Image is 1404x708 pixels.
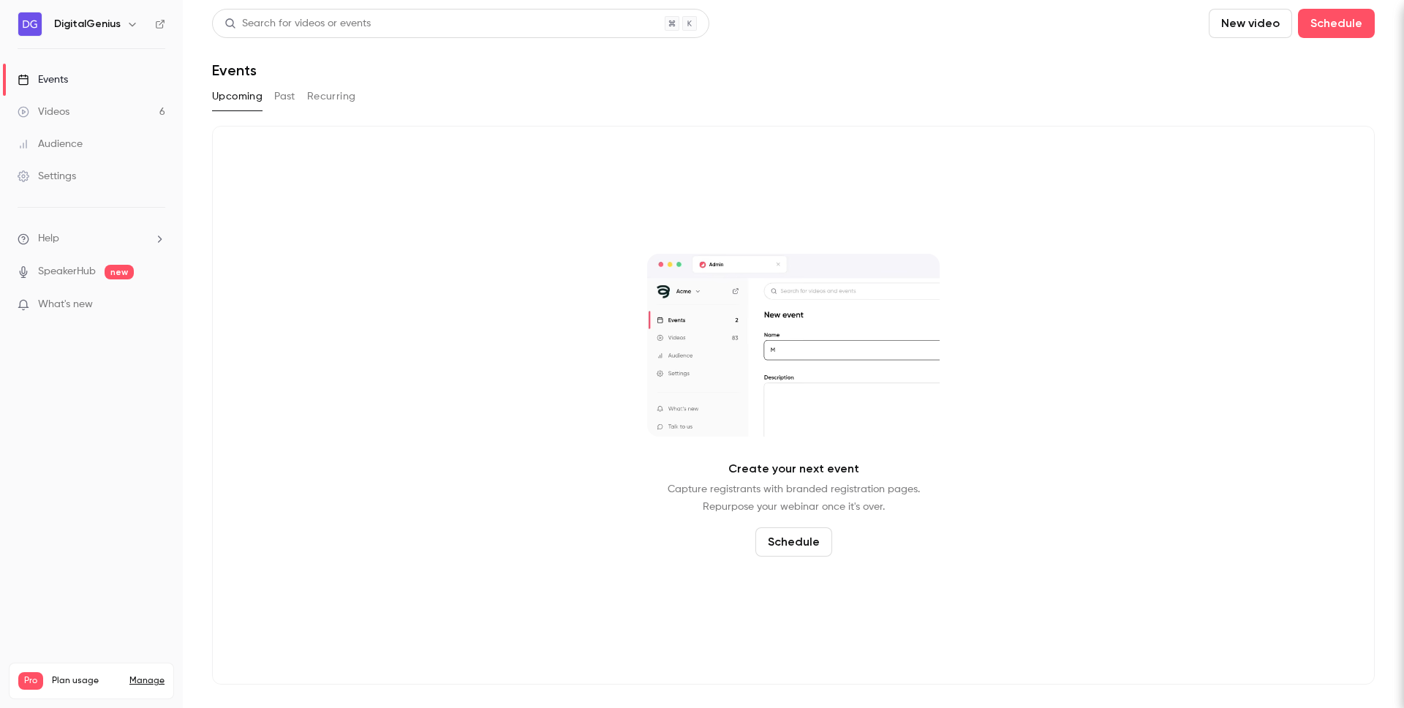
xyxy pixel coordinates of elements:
button: Schedule [1298,9,1375,38]
div: Events [18,72,68,87]
a: Manage [129,675,165,687]
span: What's new [38,297,93,312]
button: Past [274,85,295,108]
iframe: Noticeable Trigger [148,298,165,312]
button: Schedule [755,527,832,557]
div: Settings [18,169,76,184]
button: Recurring [307,85,356,108]
h1: Events [212,61,257,79]
button: New video [1209,9,1292,38]
span: Help [38,231,59,246]
img: DigitalGenius [18,12,42,36]
span: new [105,265,134,279]
h6: DigitalGenius [54,17,121,31]
p: Capture registrants with branded registration pages. Repurpose your webinar once it's over. [668,481,920,516]
div: Videos [18,105,69,119]
button: Upcoming [212,85,263,108]
div: Audience [18,137,83,151]
a: SpeakerHub [38,264,96,279]
p: Create your next event [728,460,859,478]
span: Plan usage [52,675,121,687]
span: Pro [18,672,43,690]
li: help-dropdown-opener [18,231,165,246]
div: Search for videos or events [224,16,371,31]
